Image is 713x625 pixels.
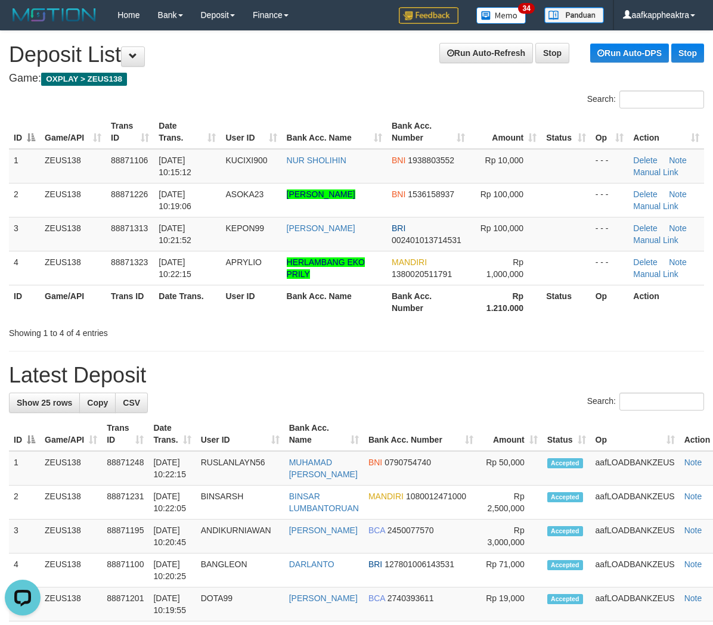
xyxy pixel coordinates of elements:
[284,417,364,451] th: Bank Acc. Name: activate to sort column ascending
[111,257,148,267] span: 88871323
[480,189,523,199] span: Rp 100,000
[547,458,583,468] span: Accepted
[87,398,108,408] span: Copy
[478,486,542,520] td: Rp 2,500,000
[40,183,106,217] td: ZEUS138
[102,451,148,486] td: 88871248
[684,458,702,467] a: Note
[671,43,704,63] a: Stop
[392,269,452,279] span: Copy 1380020511791 to clipboard
[40,486,102,520] td: ZEUS138
[148,451,196,486] td: [DATE] 10:22:15
[225,223,264,233] span: KEPON99
[9,115,40,149] th: ID: activate to sort column descending
[196,486,284,520] td: BINSARSH
[79,393,116,413] a: Copy
[547,560,583,570] span: Accepted
[387,593,434,603] span: Copy 2740393611 to clipboard
[587,393,704,411] label: Search:
[470,285,541,319] th: Rp 1.210.000
[123,398,140,408] span: CSV
[591,285,629,319] th: Op
[669,156,687,165] a: Note
[111,189,148,199] span: 88871226
[225,257,261,267] span: APRYLIO
[159,223,191,245] span: [DATE] 10:21:52
[619,393,704,411] input: Search:
[591,149,629,184] td: - - -
[102,486,148,520] td: 88871231
[9,393,80,413] a: Show 25 rows
[470,115,541,149] th: Amount: activate to sort column ascending
[478,417,542,451] th: Amount: activate to sort column ascending
[289,559,334,569] a: DARLANTO
[439,43,533,63] a: Run Auto-Refresh
[9,73,704,85] h4: Game:
[542,417,591,451] th: Status: activate to sort column ascending
[40,417,102,451] th: Game/API: activate to sort column ascending
[289,593,358,603] a: [PERSON_NAME]
[392,156,405,165] span: BNI
[387,115,470,149] th: Bank Acc. Number: activate to sort column ascending
[591,251,629,285] td: - - -
[196,520,284,554] td: ANDIKURNIAWAN
[364,417,478,451] th: Bank Acc. Number: activate to sort column ascending
[196,554,284,587] td: BANGLEON
[5,5,41,41] button: Open LiveChat chat widget
[633,257,657,267] a: Delete
[196,451,284,486] td: RUSLANLAYN56
[684,526,702,535] a: Note
[282,115,387,149] th: Bank Acc. Name: activate to sort column ascending
[633,167,678,177] a: Manual Link
[684,593,702,603] a: Note
[486,257,523,279] span: Rp 1,000,000
[547,526,583,536] span: Accepted
[289,492,359,513] a: BINSAR LUMBANTORUAN
[544,7,604,23] img: panduan.png
[541,285,591,319] th: Status
[40,285,106,319] th: Game/API
[289,526,358,535] a: [PERSON_NAME]
[148,587,196,621] td: [DATE] 10:19:55
[591,451,680,486] td: aafLOADBANKZEUS
[535,43,569,63] a: Stop
[591,554,680,587] td: aafLOADBANKZEUS
[518,3,534,14] span: 34
[9,285,40,319] th: ID
[392,257,427,267] span: MANDIRI
[148,520,196,554] td: [DATE] 10:20:45
[633,235,678,245] a: Manual Link
[478,554,542,587] td: Rp 71,000
[102,554,148,587] td: 88871100
[17,398,72,408] span: Show 25 rows
[287,223,355,233] a: [PERSON_NAME]
[9,451,40,486] td: 1
[40,520,102,554] td: ZEUS138
[478,520,542,554] td: Rp 3,000,000
[591,217,629,251] td: - - -
[385,458,431,467] span: Copy 0790754740 to clipboard
[669,257,687,267] a: Note
[591,115,629,149] th: Op: activate to sort column ascending
[40,149,106,184] td: ZEUS138
[633,156,657,165] a: Delete
[40,217,106,251] td: ZEUS138
[591,183,629,217] td: - - -
[9,322,288,339] div: Showing 1 to 4 of 4 entries
[154,285,221,319] th: Date Trans.
[368,526,385,535] span: BCA
[628,285,704,319] th: Action
[289,458,358,479] a: MUHAMAD [PERSON_NAME]
[287,257,365,279] a: HERLAMBANG EKO PRILY
[111,223,148,233] span: 88871313
[106,115,154,149] th: Trans ID: activate to sort column ascending
[684,492,702,501] a: Note
[485,156,524,165] span: Rp 10,000
[408,189,454,199] span: Copy 1536158937 to clipboard
[587,91,704,108] label: Search:
[9,486,40,520] td: 2
[196,417,284,451] th: User ID: activate to sort column ascending
[684,559,702,569] a: Note
[40,587,102,621] td: ZEUS138
[633,189,657,199] a: Delete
